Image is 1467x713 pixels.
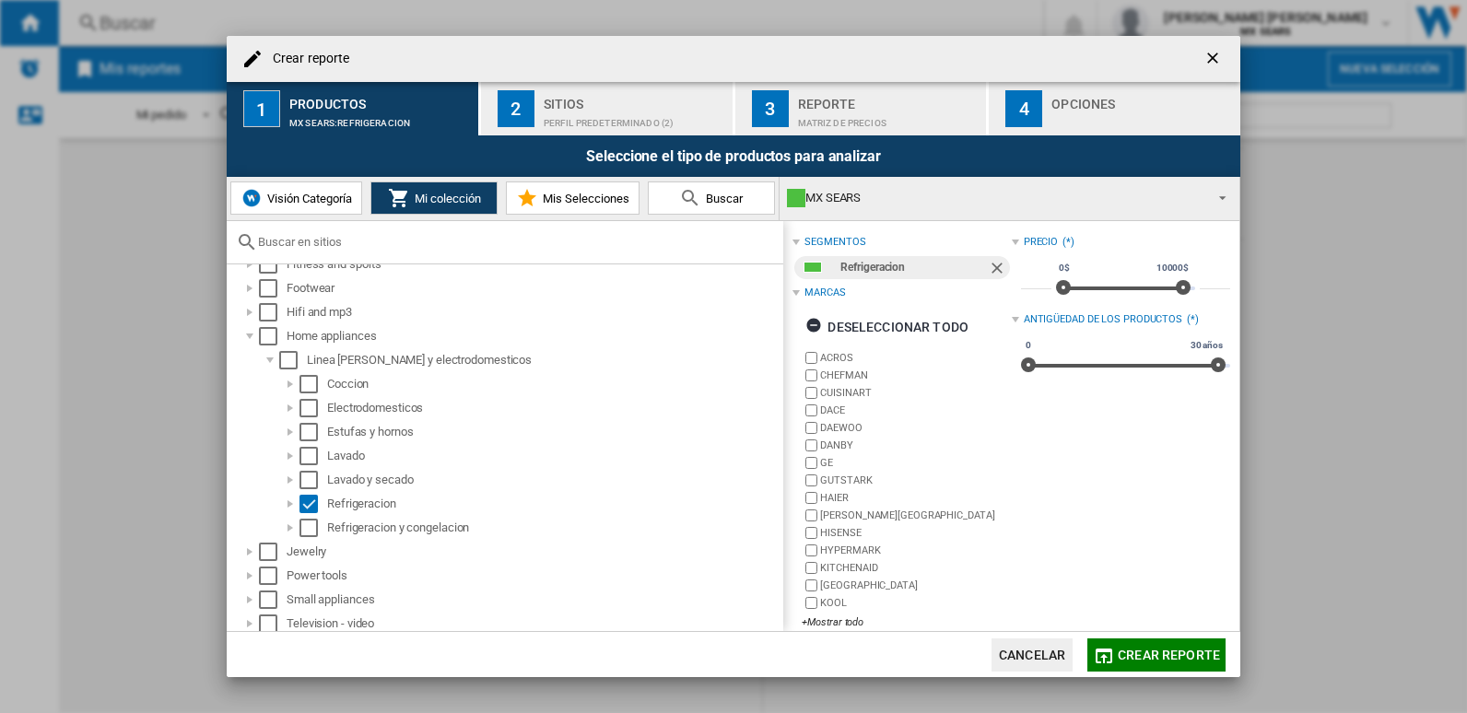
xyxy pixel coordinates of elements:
[988,259,1010,281] ng-md-icon: Quitar
[820,596,1011,610] label: KOOL
[230,181,362,215] button: Visión Categoría
[989,82,1240,135] button: 4 Opciones
[648,181,775,215] button: Buscar
[1005,90,1042,127] div: 4
[820,403,1011,417] label: DACE
[1203,49,1226,71] ng-md-icon: getI18NText('BUTTONS.CLOSE_DIALOG')
[820,579,1011,592] label: [GEOGRAPHIC_DATA]
[798,89,980,109] div: Reporte
[1087,638,1226,672] button: Crear reporte
[805,422,817,434] input: brand.name
[289,89,471,109] div: Productos
[804,286,845,300] div: Marcas
[805,474,817,486] input: brand.name
[287,279,780,298] div: Footwear
[820,561,1011,575] label: KITCHENAID
[1024,312,1182,327] div: Antigüedad de los productos
[327,447,780,465] div: Lavado
[259,543,287,561] md-checkbox: Select
[287,567,780,585] div: Power tools
[820,438,1011,452] label: DANBY
[805,562,817,574] input: brand.name
[992,638,1073,672] button: Cancelar
[805,509,817,521] input: brand.name
[820,456,1011,470] label: GE
[701,192,743,205] span: Buscar
[227,135,1240,177] div: Seleccione el tipo de productos para analizar
[787,185,1203,211] div: MX SEARS
[259,303,287,321] md-checkbox: Select
[241,187,263,209] img: wiser-icon-blue.png
[299,495,327,513] md-checkbox: Select
[820,351,1011,365] label: ACROS
[805,492,817,504] input: brand.name
[805,439,817,451] input: brand.name
[752,90,789,127] div: 3
[805,544,817,556] input: brand.name
[481,82,734,135] button: 2 Sitios Perfil predeterminado (2)
[820,368,1011,382] label: CHEFMAN
[498,90,534,127] div: 2
[805,310,968,344] div: Deseleccionar todo
[259,590,287,609] md-checkbox: Select
[1024,235,1058,250] div: Precio
[1118,648,1220,662] span: Crear reporte
[327,399,780,417] div: Electrodomesticos
[1188,338,1226,353] span: 30 años
[264,50,349,68] h4: Crear reporte
[327,375,780,393] div: Coccion
[805,597,817,609] input: brand.name
[820,421,1011,435] label: DAEWOO
[287,255,780,274] div: Fitness and sports
[820,491,1011,505] label: HAIER
[1196,41,1233,77] button: getI18NText('BUTTONS.CLOSE_DIALOG')
[805,579,817,591] input: brand.name
[544,109,725,128] div: Perfil predeterminado (2)
[798,109,980,128] div: Matriz de precios
[243,90,280,127] div: 1
[287,327,780,345] div: Home appliances
[820,544,1011,557] label: HYPERMARK
[370,181,498,215] button: Mi colección
[805,457,817,469] input: brand.name
[805,404,817,416] input: brand.name
[299,399,327,417] md-checkbox: Select
[299,423,327,441] md-checkbox: Select
[800,310,974,344] button: Deseleccionar todo
[327,423,780,441] div: Estufas y hornos
[805,352,817,364] input: brand.name
[327,471,780,489] div: Lavado y secado
[259,255,287,274] md-checkbox: Select
[1023,338,1034,353] span: 0
[327,519,780,537] div: Refrigeracion y congelacion
[820,386,1011,400] label: CUISINART
[1056,261,1073,275] span: 0$
[287,590,780,609] div: Small appliances
[259,327,287,345] md-checkbox: Select
[259,279,287,298] md-checkbox: Select
[289,109,471,128] div: MX SEARS:Refrigeracion
[805,387,817,399] input: brand.name
[287,303,780,321] div: Hifi and mp3
[538,192,629,205] span: Mis Selecciones
[820,508,1011,522] label: [PERSON_NAME][GEOGRAPHIC_DATA]
[299,519,327,537] md-checkbox: Select
[279,351,307,369] md-checkbox: Select
[287,614,780,633] div: Television - video
[735,82,989,135] button: 3 Reporte Matriz de precios
[820,526,1011,540] label: HISENSE
[1051,89,1233,109] div: Opciones
[804,235,865,250] div: segmentos
[299,375,327,393] md-checkbox: Select
[506,181,640,215] button: Mis Selecciones
[840,256,987,279] div: Refrigeracion
[258,235,774,249] input: Buscar en sitios
[802,615,1011,629] div: +Mostrar todo
[544,89,725,109] div: Sitios
[299,447,327,465] md-checkbox: Select
[307,351,780,369] div: Linea [PERSON_NAME] y electrodomesticos
[263,192,352,205] span: Visión Categoría
[227,82,480,135] button: 1 Productos MX SEARS:Refrigeracion
[259,614,287,633] md-checkbox: Select
[259,567,287,585] md-checkbox: Select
